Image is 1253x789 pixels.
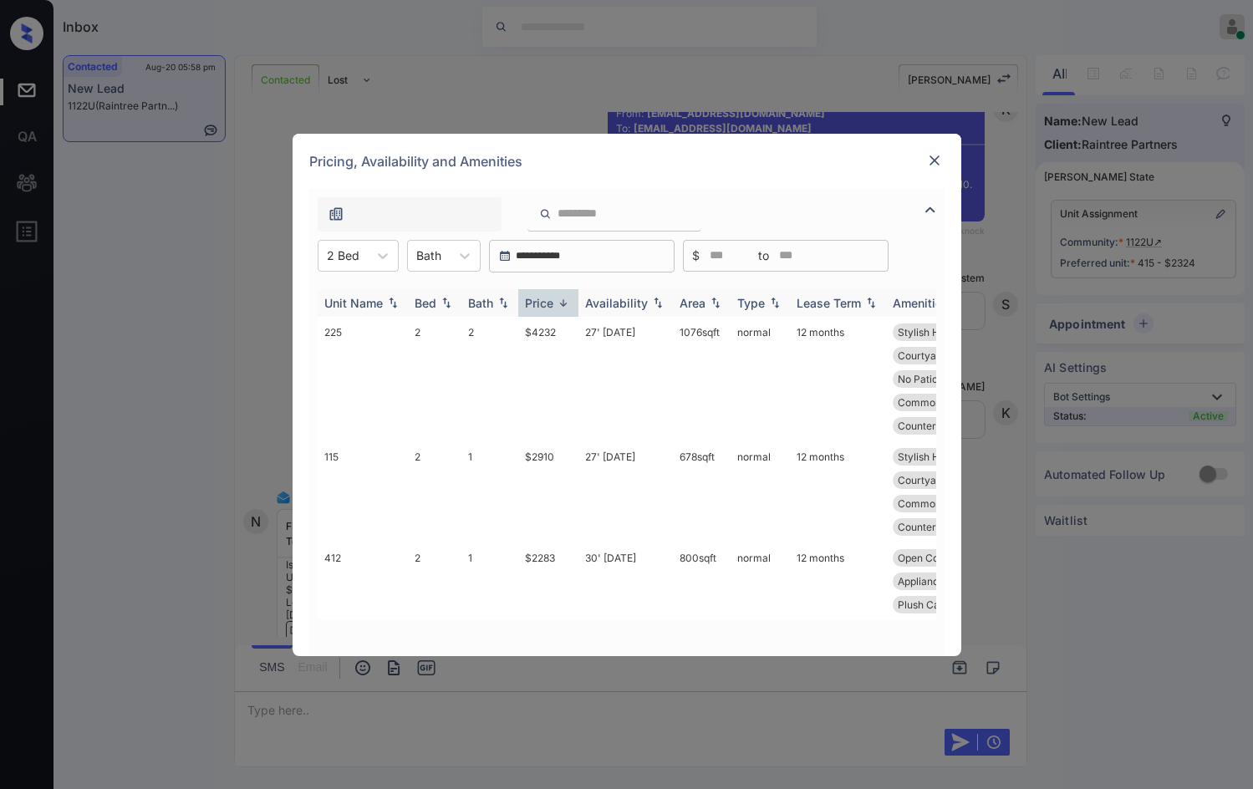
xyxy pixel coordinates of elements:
[893,296,949,310] div: Amenities
[898,575,985,588] span: Appliance Packa...
[898,396,991,409] span: Common Area Pla...
[408,542,461,620] td: 2
[578,441,673,542] td: 27' [DATE]
[438,297,455,308] img: sorting
[293,134,961,189] div: Pricing, Availability and Amenities
[790,542,886,620] td: 12 months
[318,441,408,542] td: 115
[692,247,700,265] span: $
[518,441,578,542] td: $2910
[731,542,790,620] td: normal
[767,297,783,308] img: sorting
[328,206,344,222] img: icon-zuma
[898,326,980,339] span: Stylish Hardwar...
[680,296,705,310] div: Area
[578,542,673,620] td: 30' [DATE]
[461,317,518,441] td: 2
[920,200,940,220] img: icon-zuma
[649,297,666,308] img: sorting
[758,247,769,265] span: to
[790,317,886,441] td: 12 months
[898,497,991,510] span: Common Area Pla...
[797,296,861,310] div: Lease Term
[408,441,461,542] td: 2
[324,296,383,310] div: Unit Name
[898,474,972,486] span: Courtyard View
[555,297,572,309] img: sorting
[525,296,553,310] div: Price
[673,441,731,542] td: 678 sqft
[495,297,512,308] img: sorting
[898,373,1042,385] span: No Patio or [MEDICAL_DATA]...
[468,296,493,310] div: Bath
[707,297,724,308] img: sorting
[898,552,965,564] span: Open Concept
[737,296,765,310] div: Type
[518,317,578,441] td: $4232
[898,521,980,533] span: Countertops - Q...
[898,598,980,611] span: Plush Carpeting...
[673,542,731,620] td: 800 sqft
[731,441,790,542] td: normal
[518,542,578,620] td: $2283
[415,296,436,310] div: Bed
[385,297,401,308] img: sorting
[898,450,980,463] span: Stylish Hardwar...
[408,317,461,441] td: 2
[731,317,790,441] td: normal
[898,420,980,432] span: Countertops - Q...
[578,317,673,441] td: 27' [DATE]
[318,317,408,441] td: 225
[926,152,943,169] img: close
[790,441,886,542] td: 12 months
[898,349,972,362] span: Courtyard View
[318,542,408,620] td: 412
[863,297,879,308] img: sorting
[461,542,518,620] td: 1
[585,296,648,310] div: Availability
[539,206,552,221] img: icon-zuma
[673,317,731,441] td: 1076 sqft
[461,441,518,542] td: 1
